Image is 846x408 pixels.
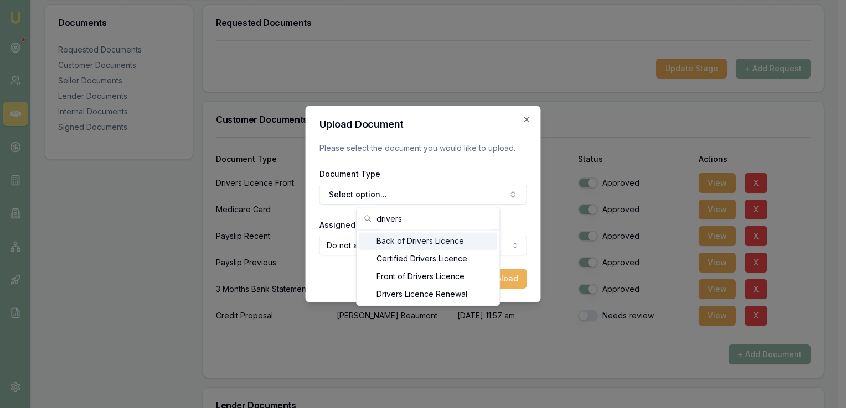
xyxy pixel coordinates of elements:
label: Assigned Client [319,220,380,229]
button: Select option... [319,185,527,205]
div: Drivers Licence Renewal [359,285,497,303]
div: Certified Drivers Licence [359,250,497,268]
input: Search... [376,207,493,229]
h2: Upload Document [319,119,527,129]
div: Front of Drivers Licence [359,268,497,285]
label: Document Type [319,169,380,179]
div: Back of Drivers Licence [359,232,497,250]
p: Please select the document you would like to upload. [319,143,527,154]
div: Search... [357,230,499,305]
button: Upload [482,269,527,289]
